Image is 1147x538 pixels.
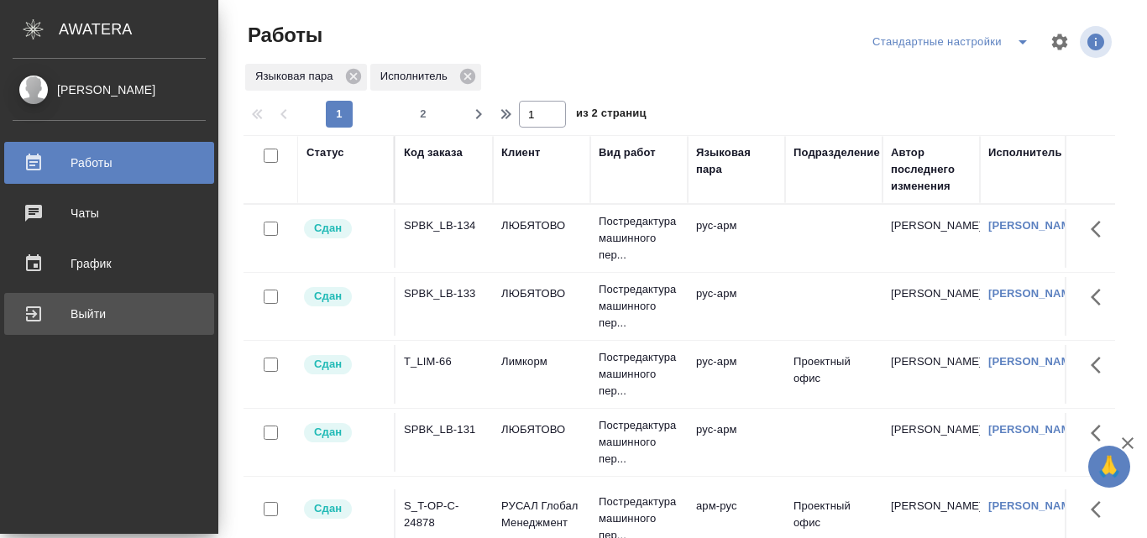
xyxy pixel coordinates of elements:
[501,353,582,370] p: Лимкорм
[688,413,785,472] td: рус-арм
[599,349,679,400] p: Постредактура машинного пер...
[4,243,214,285] a: График
[4,142,214,184] a: Работы
[306,144,344,161] div: Статус
[314,288,342,305] p: Сдан
[255,68,339,85] p: Языковая пара
[1095,449,1123,484] span: 🙏
[13,301,206,326] div: Выйти
[501,285,582,302] p: ЛЮБЯТОВО
[891,144,972,195] div: Автор последнего изменения
[868,29,1040,55] div: split button
[13,201,206,226] div: Чаты
[793,144,880,161] div: Подразделение
[13,251,206,276] div: График
[370,64,481,91] div: Исполнитель
[1081,209,1121,249] button: Здесь прячутся важные кнопки
[696,144,777,178] div: Языковая пара
[1081,277,1121,317] button: Здесь прячутся важные кнопки
[688,277,785,336] td: рус-арм
[576,103,647,128] span: из 2 страниц
[883,413,980,472] td: [PERSON_NAME]
[501,421,582,438] p: ЛЮБЯТОВО
[988,144,1062,161] div: Исполнитель
[314,220,342,237] p: Сдан
[988,287,1082,300] a: [PERSON_NAME]
[883,209,980,268] td: [PERSON_NAME]
[380,68,453,85] p: Исполнитель
[13,81,206,99] div: [PERSON_NAME]
[1081,489,1121,530] button: Здесь прячутся важные кнопки
[404,285,484,302] div: SPBK_LB-133
[501,217,582,234] p: ЛЮБЯТОВО
[302,498,385,520] div: Менеджер проверил работу исполнителя, передает ее на следующий этап
[1081,345,1121,385] button: Здесь прячутся важные кнопки
[988,499,1082,512] a: [PERSON_NAME]
[314,500,342,517] p: Сдан
[1080,26,1115,58] span: Посмотреть информацию
[988,355,1082,368] a: [PERSON_NAME]
[404,421,484,438] div: SPBK_LB-131
[1088,446,1130,488] button: 🙏
[1040,22,1080,62] span: Настроить таблицу
[988,423,1082,436] a: [PERSON_NAME]
[244,22,322,49] span: Работы
[13,150,206,175] div: Работы
[988,219,1082,232] a: [PERSON_NAME]
[302,285,385,308] div: Менеджер проверил работу исполнителя, передает ее на следующий этап
[410,101,437,128] button: 2
[4,293,214,335] a: Выйти
[599,281,679,332] p: Постредактура машинного пер...
[883,277,980,336] td: [PERSON_NAME]
[404,498,484,531] div: S_T-OP-C-24878
[245,64,367,91] div: Языковая пара
[599,144,656,161] div: Вид работ
[302,421,385,444] div: Менеджер проверил работу исполнителя, передает ее на следующий этап
[404,144,463,161] div: Код заказа
[302,353,385,376] div: Менеджер проверил работу исполнителя, передает ее на следующий этап
[59,13,218,46] div: AWATERA
[688,209,785,268] td: рус-арм
[410,106,437,123] span: 2
[599,417,679,467] p: Постредактура машинного пер...
[883,345,980,404] td: [PERSON_NAME]
[1081,413,1121,453] button: Здесь прячутся важные кнопки
[314,424,342,441] p: Сдан
[404,353,484,370] div: T_LIM-66
[501,498,582,531] p: РУСАЛ Глобал Менеджмент
[688,345,785,404] td: рус-арм
[4,192,214,234] a: Чаты
[314,356,342,373] p: Сдан
[302,217,385,240] div: Менеджер проверил работу исполнителя, передает ее на следующий этап
[599,213,679,264] p: Постредактура машинного пер...
[404,217,484,234] div: SPBK_LB-134
[785,345,883,404] td: Проектный офис
[501,144,540,161] div: Клиент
